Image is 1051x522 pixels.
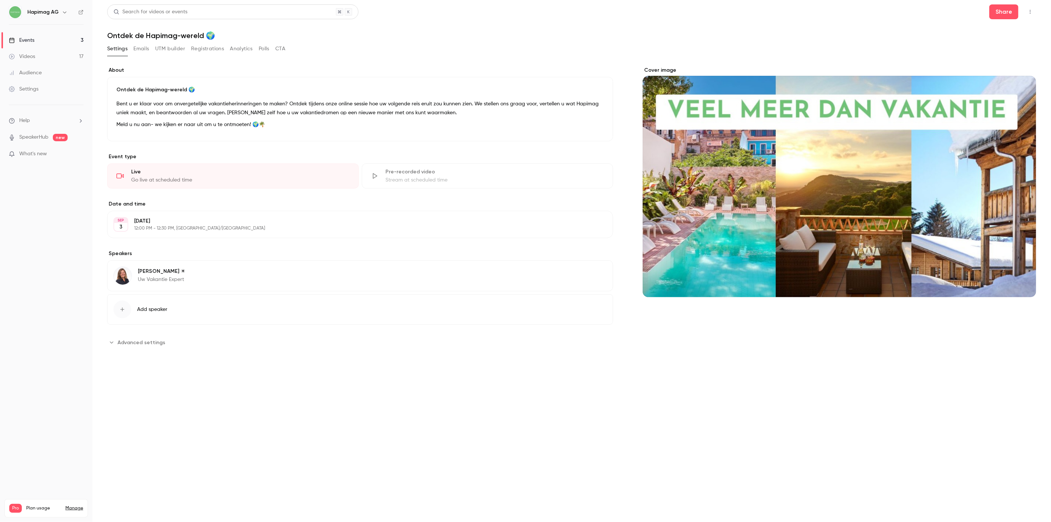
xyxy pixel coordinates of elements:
button: Add speaker [107,294,613,325]
label: Cover image [643,67,1036,74]
span: Help [19,117,30,125]
span: Plan usage [26,505,61,511]
div: Search for videos or events [113,8,187,16]
p: [DATE] [134,217,574,225]
div: Audience [9,69,42,77]
span: Pro [9,504,22,513]
div: Karen ☀[PERSON_NAME] ☀Uw Vakantie Expert [107,260,613,291]
h6: Hapimag AG [27,9,59,16]
button: Share [989,4,1018,19]
li: help-dropdown-opener [9,117,84,125]
label: Speakers [107,250,613,257]
div: Settings [9,85,38,93]
div: Videos [9,53,35,60]
img: Hapimag AG [9,6,21,18]
span: new [53,134,68,141]
div: SEP [114,218,127,223]
span: Advanced settings [118,339,165,346]
button: CTA [275,43,285,55]
button: UTM builder [155,43,185,55]
div: Go live at scheduled time [131,176,350,184]
p: Meld u nu aan- we kijken er naar uit om u te ontmoeten! 🌍🌴 [116,120,604,129]
a: Manage [65,505,83,511]
label: About [107,67,613,74]
p: Uw Vakantie Expert [138,276,186,283]
div: Live [131,168,350,176]
a: SpeakerHub [19,133,48,141]
section: Cover image [643,67,1036,297]
button: Advanced settings [107,336,170,348]
button: Analytics [230,43,253,55]
div: Stream at scheduled time [386,176,604,184]
p: 12:00 PM - 12:30 PM, [GEOGRAPHIC_DATA]/[GEOGRAPHIC_DATA] [134,226,574,231]
h1: Ontdek de Hapimag-wereld 🌍 [107,31,1036,40]
span: What's new [19,150,47,158]
div: LiveGo live at scheduled time [107,163,359,189]
button: Registrations [191,43,224,55]
p: Ontdek de Hapimag-wereld 🌍 [116,86,604,94]
p: Bent u er klaar voor om onvergetelijke vakantieherinneringen te maken? Ontdek tijdens onze online... [116,99,604,117]
p: Event type [107,153,613,160]
label: Date and time [107,200,613,208]
button: Emails [133,43,149,55]
div: Events [9,37,34,44]
p: 3 [119,223,122,231]
div: Pre-recorded video [386,168,604,176]
div: Pre-recorded videoStream at scheduled time [362,163,613,189]
section: Advanced settings [107,336,613,348]
img: Karen ☀ [114,267,132,285]
span: Add speaker [137,306,167,313]
p: [PERSON_NAME] ☀ [138,268,186,275]
button: Polls [259,43,269,55]
button: Settings [107,43,127,55]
